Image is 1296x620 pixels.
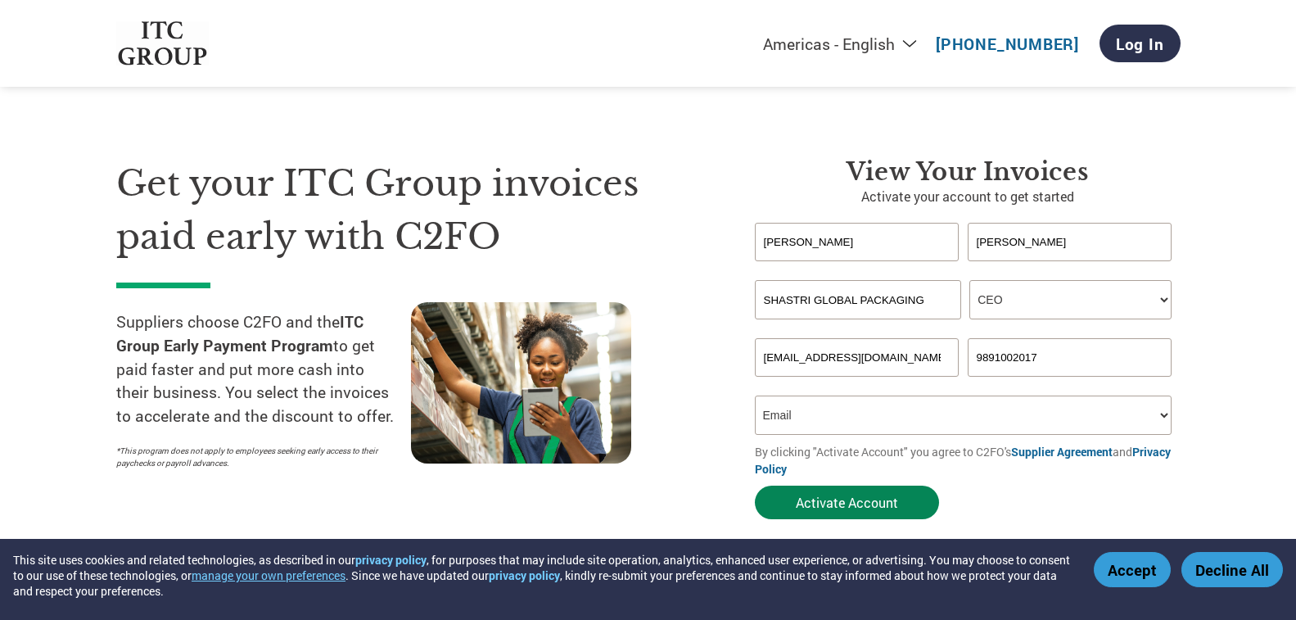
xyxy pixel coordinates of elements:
[116,157,706,263] h1: Get your ITC Group invoices paid early with C2FO
[755,223,960,261] input: First Name*
[489,568,560,583] a: privacy policy
[116,311,364,355] strong: ITC Group Early Payment Program
[1011,444,1113,459] a: Supplier Agreement
[969,280,1172,319] select: Title/Role
[411,302,631,464] img: supply chain worker
[755,187,1181,206] p: Activate your account to get started
[1181,552,1283,587] button: Decline All
[755,321,1172,332] div: Invalid company name or company name is too long
[355,552,427,568] a: privacy policy
[755,486,939,519] button: Activate Account
[192,568,345,583] button: manage your own preferences
[116,21,210,66] img: ITC Group
[755,157,1181,187] h3: View Your Invoices
[116,310,411,428] p: Suppliers choose C2FO and the to get paid faster and put more cash into their business. You selec...
[755,338,960,377] input: Invalid Email format
[755,444,1171,477] a: Privacy Policy
[968,263,1172,274] div: Invalid last name or last name is too long
[968,378,1172,389] div: Inavlid Phone Number
[755,263,960,274] div: Invalid first name or first name is too long
[755,280,961,319] input: Your company name*
[755,378,960,389] div: Inavlid Email Address
[1094,552,1171,587] button: Accept
[755,443,1181,477] p: By clicking "Activate Account" you agree to C2FO's and
[968,223,1172,261] input: Last Name*
[116,445,395,469] p: *This program does not apply to employees seeking early access to their paychecks or payroll adva...
[968,338,1172,377] input: Phone*
[1100,25,1181,62] a: Log In
[13,552,1070,599] div: This site uses cookies and related technologies, as described in our , for purposes that may incl...
[936,34,1079,54] a: [PHONE_NUMBER]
